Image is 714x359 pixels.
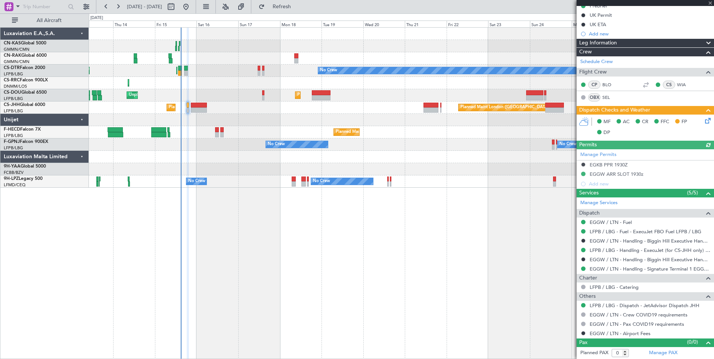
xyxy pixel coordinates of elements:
[188,176,205,187] div: No Crew
[4,164,46,169] a: 9H-YAAGlobal 5000
[447,21,488,27] div: Fri 22
[590,247,710,253] a: LFPB / LBG - Handling - ExecuJet (for CS-JHH only) LFPB / LBG
[72,21,114,27] div: Wed 13
[588,93,600,102] div: OBX
[687,189,698,197] span: (5/5)
[4,164,21,169] span: 9H-YAA
[682,118,687,126] span: FP
[602,94,619,101] a: SEL
[23,1,66,12] input: Trip Number
[266,4,298,9] span: Refresh
[4,41,46,46] a: CN-KASGlobal 5000
[530,21,572,27] div: Sun 24
[280,21,322,27] div: Mon 18
[580,199,618,207] a: Manage Services
[579,68,607,77] span: Flight Crew
[4,127,20,132] span: F-HECD
[4,133,23,138] a: LFPB/LBG
[129,90,252,101] div: Unplanned Maint [GEOGRAPHIC_DATA] ([GEOGRAPHIC_DATA])
[590,228,701,235] a: LFPB / LBG - Fuel - ExecuJet FBO Fuel LFPB / LBG
[8,15,81,26] button: All Aircraft
[4,145,23,151] a: LFPB/LBG
[363,21,405,27] div: Wed 20
[4,103,45,107] a: CS-JHHGlobal 6000
[4,103,20,107] span: CS-JHH
[297,90,415,101] div: Planned Maint [GEOGRAPHIC_DATA] ([GEOGRAPHIC_DATA])
[405,21,447,27] div: Thu 21
[4,71,23,77] a: LFPB/LBG
[590,219,632,225] a: EGGW / LTN - Fuel
[589,31,710,37] div: Add new
[4,90,47,95] a: CS-DOUGlobal 6500
[460,102,550,113] div: Planned Maint London ([GEOGRAPHIC_DATA])
[4,59,30,65] a: GMMN/CMN
[579,292,596,301] span: Others
[4,96,23,102] a: LFPB/LBG
[590,312,687,318] a: EGGW / LTN - Crew COVID19 requirements
[590,21,606,28] div: UK ETA
[590,266,710,272] a: EGGW / LTN - Handling - Signature Terminal 1 EGGW / LTN
[559,139,577,150] div: No Crew
[169,102,286,113] div: Planned Maint [GEOGRAPHIC_DATA] ([GEOGRAPHIC_DATA])
[590,256,710,263] a: EGGW / LTN - Handling - Biggin Hill Executive Handling EGKB / BQH
[4,177,19,181] span: 9H-LPZ
[255,1,300,13] button: Refresh
[590,330,651,337] a: EGGW / LTN - Airport Fees
[590,321,684,327] a: EGGW / LTN - Pax COVID19 requirements
[4,53,47,58] a: CN-RAKGlobal 6000
[623,118,630,126] span: AC
[268,139,285,150] div: No Crew
[588,81,600,89] div: CP
[590,302,699,309] a: LFPB / LBG - Dispatch - JetAdvisor Dispatch JHH
[4,41,21,46] span: CN-KAS
[19,18,79,23] span: All Aircraft
[155,21,197,27] div: Fri 15
[4,84,27,89] a: DNMM/LOS
[579,189,599,197] span: Services
[661,118,669,126] span: FFC
[4,53,21,58] span: CN-RAK
[336,127,453,138] div: Planned Maint [GEOGRAPHIC_DATA] ([GEOGRAPHIC_DATA])
[4,90,21,95] span: CS-DOU
[580,58,613,66] a: Schedule Crew
[603,118,611,126] span: MF
[488,21,530,27] div: Sat 23
[113,21,155,27] div: Thu 14
[90,15,103,21] div: [DATE]
[127,3,162,10] span: [DATE] - [DATE]
[320,65,337,76] div: No Crew
[4,78,48,82] a: CS-RRCFalcon 900LX
[590,12,612,18] div: UK Permit
[4,127,41,132] a: F-HECDFalcon 7X
[4,78,20,82] span: CS-RRC
[4,140,48,144] a: F-GPNJFalcon 900EX
[4,140,20,144] span: F-GPNJ
[590,238,710,244] a: EGGW / LTN - Handling - Biggin Hill Executive Handling EGKB / BQH
[238,21,280,27] div: Sun 17
[579,39,617,47] span: Leg Information
[590,3,607,9] div: Prebrief
[4,182,25,188] a: LFMD/CEQ
[579,274,597,282] span: Charter
[663,81,675,89] div: CS
[687,338,698,346] span: (0/0)
[579,48,592,56] span: Crew
[4,66,45,70] a: CS-DTRFalcon 2000
[642,118,648,126] span: CR
[4,108,23,114] a: LFPB/LBG
[579,209,600,218] span: Dispatch
[579,338,587,347] span: Pax
[649,349,677,357] a: Manage PAX
[4,170,24,175] a: FCBB/BZV
[322,21,363,27] div: Tue 19
[4,66,20,70] span: CS-DTR
[590,284,639,290] a: LFPB / LBG - Catering
[4,47,30,52] a: GMMN/CMN
[603,129,610,137] span: DP
[572,21,614,27] div: Mon 25
[196,21,238,27] div: Sat 16
[4,177,43,181] a: 9H-LPZLegacy 500
[602,81,619,88] a: BLO
[677,81,694,88] a: WIA
[580,349,608,357] label: Planned PAX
